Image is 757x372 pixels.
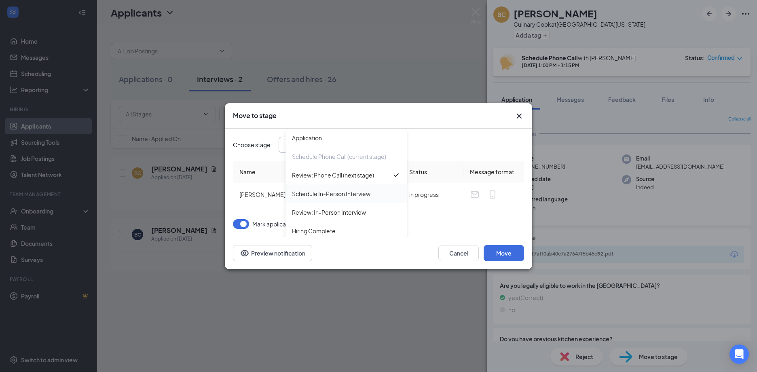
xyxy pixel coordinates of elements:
[484,245,524,261] button: Move
[403,183,463,206] td: in progress
[292,226,336,235] div: Hiring Complete
[463,161,524,183] th: Message format
[233,245,312,261] button: Preview notificationEye
[252,219,400,229] span: Mark applicant(s) as Completed for Schedule Phone Call
[292,171,374,180] div: Review: Phone Call (next stage)
[233,140,272,149] span: Choose stage :
[233,161,403,183] th: Name
[292,133,322,142] div: Application
[403,161,463,183] th: Status
[514,111,524,121] svg: Cross
[488,190,497,199] svg: MobileSms
[292,189,370,198] div: Schedule In-Person Interview
[292,208,366,217] div: Review: In-Person Interview
[239,191,285,198] span: [PERSON_NAME]
[514,111,524,121] button: Close
[240,248,250,258] svg: Eye
[438,245,479,261] button: Cancel
[470,190,480,199] svg: Email
[233,111,277,120] h3: Move to stage
[292,152,386,161] div: Schedule Phone Call (current stage)
[730,345,749,364] div: Open Intercom Messenger
[392,171,400,179] svg: Checkmark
